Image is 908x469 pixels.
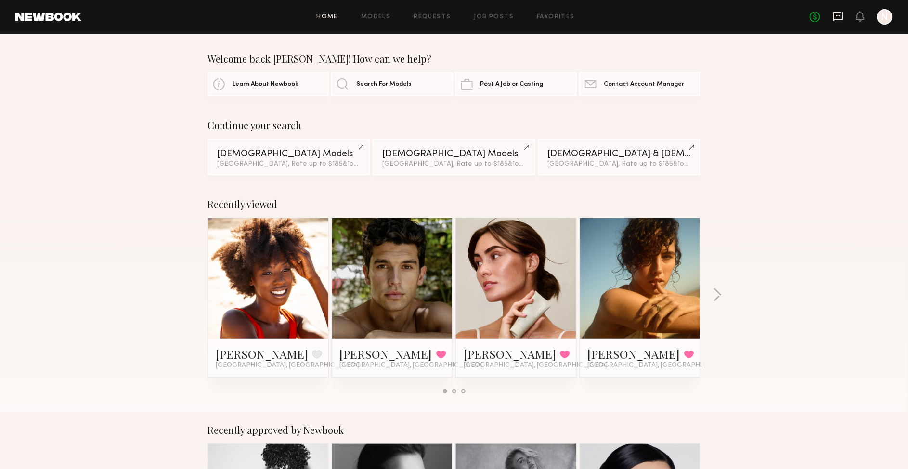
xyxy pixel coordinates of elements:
a: Models [361,14,390,20]
a: Job Posts [474,14,514,20]
div: [GEOGRAPHIC_DATA], Rate up to $185 [548,161,691,168]
a: [PERSON_NAME] [588,346,680,362]
div: Continue your search [208,119,700,131]
a: [DEMOGRAPHIC_DATA] Models[GEOGRAPHIC_DATA], Rate up to $185&1other filter [208,139,370,175]
span: & 1 other filter [674,161,715,167]
div: [DEMOGRAPHIC_DATA] Models [382,149,525,158]
span: [GEOGRAPHIC_DATA], [GEOGRAPHIC_DATA] [216,362,359,369]
span: Contact Account Manager [604,81,685,88]
a: [PERSON_NAME] [340,346,432,362]
span: Search For Models [356,81,412,88]
div: Recently viewed [208,198,700,210]
a: Contact Account Manager [579,72,700,96]
span: [GEOGRAPHIC_DATA], [GEOGRAPHIC_DATA] [464,362,607,369]
div: [DEMOGRAPHIC_DATA] Models [217,149,360,158]
a: Favorites [537,14,575,20]
a: [PERSON_NAME] [464,346,556,362]
a: [PERSON_NAME] [216,346,308,362]
a: [DEMOGRAPHIC_DATA] Models[GEOGRAPHIC_DATA], Rate up to $185&1other filter [373,139,535,175]
span: [GEOGRAPHIC_DATA], [GEOGRAPHIC_DATA] [340,362,483,369]
span: Learn About Newbook [233,81,298,88]
div: [GEOGRAPHIC_DATA], Rate up to $185 [217,161,360,168]
div: Recently approved by Newbook [208,424,700,436]
div: [DEMOGRAPHIC_DATA] & [DEMOGRAPHIC_DATA] Models [548,149,691,158]
span: & 1 other filter [343,161,384,167]
div: [GEOGRAPHIC_DATA], Rate up to $185 [382,161,525,168]
a: N [877,9,893,25]
a: [DEMOGRAPHIC_DATA] & [DEMOGRAPHIC_DATA] Models[GEOGRAPHIC_DATA], Rate up to $185&1other filter [538,139,700,175]
a: Post A Job or Casting [455,72,577,96]
a: Search For Models [331,72,453,96]
a: Home [317,14,338,20]
span: & 1 other filter [508,161,549,167]
a: Learn About Newbook [208,72,329,96]
a: Requests [414,14,451,20]
div: Welcome back [PERSON_NAME]! How can we help? [208,53,700,65]
span: Post A Job or Casting [480,81,544,88]
span: [GEOGRAPHIC_DATA], [GEOGRAPHIC_DATA] [588,362,731,369]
